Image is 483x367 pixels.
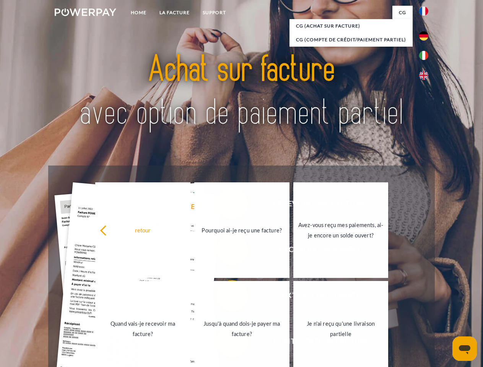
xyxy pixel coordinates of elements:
div: Jusqu'à quand dois-je payer ma facture? [199,318,285,339]
div: Avez-vous reçu mes paiements, ai-je encore un solde ouvert? [298,220,384,240]
a: Avez-vous reçu mes paiements, ai-je encore un solde ouvert? [293,182,389,278]
a: Support [196,6,233,19]
img: logo-powerpay-white.svg [55,8,116,16]
img: de [419,31,428,41]
a: CG (achat sur facture) [289,19,413,33]
img: it [419,51,428,60]
img: en [419,71,428,80]
div: Pourquoi ai-je reçu une facture? [199,225,285,235]
img: fr [419,6,428,16]
div: Quand vais-je recevoir ma facture? [100,318,186,339]
iframe: Bouton de lancement de la fenêtre de messagerie [452,336,477,361]
div: retour [100,225,186,235]
img: title-powerpay_fr.svg [73,37,410,146]
div: Je n'ai reçu qu'une livraison partielle [298,318,384,339]
a: Home [124,6,153,19]
a: LA FACTURE [153,6,196,19]
a: CG (Compte de crédit/paiement partiel) [289,33,413,47]
a: CG [392,6,413,19]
